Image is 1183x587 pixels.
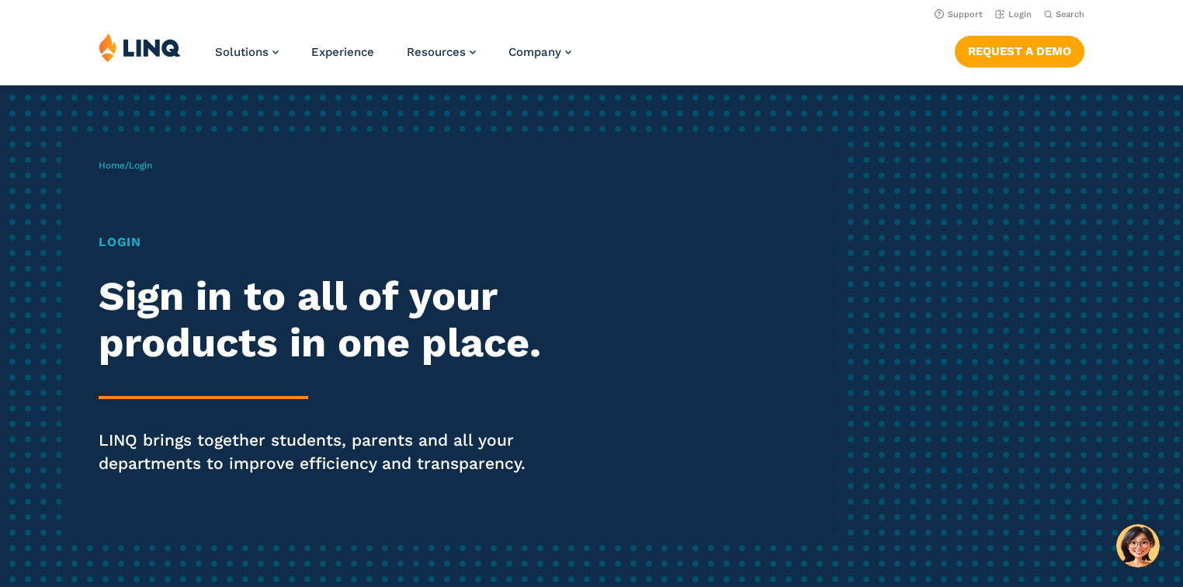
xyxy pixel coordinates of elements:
[99,429,554,475] p: LINQ brings together students, parents and all your departments to improve efficiency and transpa...
[99,160,152,171] span: /
[215,33,571,84] nav: Primary Navigation
[129,160,152,171] span: Login
[1044,9,1084,20] button: Open Search Bar
[407,45,466,59] span: Resources
[955,33,1084,67] nav: Button Navigation
[1056,9,1084,19] span: Search
[508,45,571,59] a: Company
[215,45,279,59] a: Solutions
[508,45,561,59] span: Company
[311,45,374,59] a: Experience
[215,45,269,59] span: Solutions
[99,233,554,252] h1: Login
[1116,524,1160,568] button: Hello, have a question? Let’s chat.
[935,9,983,19] a: Support
[99,160,125,171] a: Home
[99,33,181,62] img: LINQ | K‑12 Software
[407,45,476,59] a: Resources
[955,36,1084,67] a: Request a Demo
[995,9,1032,19] a: Login
[99,273,554,366] h2: Sign in to all of your products in one place.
